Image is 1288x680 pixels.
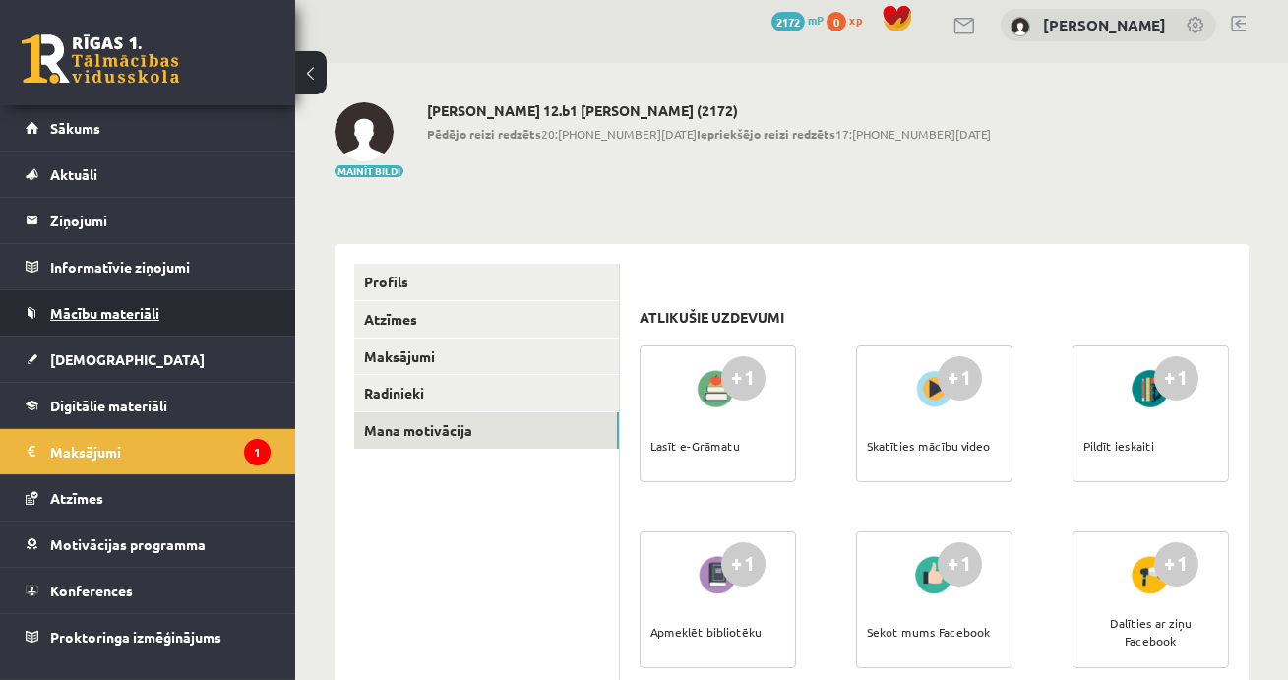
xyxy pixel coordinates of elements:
[26,198,271,243] a: Ziņojumi
[867,597,990,666] div: Sekot mums Facebook
[938,356,982,401] div: +1
[1154,542,1198,587] div: +1
[22,34,179,84] a: Rīgas 1. Tālmācības vidusskola
[50,489,103,507] span: Atzīmes
[354,301,619,338] a: Atzīmes
[26,429,271,474] a: Maksājumi1
[867,411,990,480] div: Skatīties mācību video
[26,522,271,567] a: Motivācijas programma
[721,542,766,587] div: +1
[650,597,762,666] div: Apmeklēt bibliotēku
[771,12,824,28] a: 2172 mP
[50,244,271,289] legend: Informatīvie ziņojumi
[938,542,982,587] div: +1
[1043,15,1166,34] a: [PERSON_NAME]
[354,375,619,411] a: Radinieki
[354,264,619,300] a: Profils
[50,628,221,646] span: Proktoringa izmēģinājums
[771,12,805,31] span: 2172
[827,12,872,28] a: 0 xp
[26,244,271,289] a: Informatīvie ziņojumi
[808,12,824,28] span: mP
[1083,597,1218,666] div: Dalīties ar ziņu Facebook
[244,439,271,465] i: 1
[427,125,991,143] span: 20:[PHONE_NUMBER][DATE] 17:[PHONE_NUMBER][DATE]
[26,383,271,428] a: Digitālie materiāli
[26,614,271,659] a: Proktoringa izmēģinājums
[1154,356,1198,401] div: +1
[354,339,619,375] a: Maksājumi
[26,152,271,197] a: Aktuāli
[26,337,271,382] a: [DEMOGRAPHIC_DATA]
[427,102,991,119] h2: [PERSON_NAME] 12.b1 [PERSON_NAME] (2172)
[26,290,271,336] a: Mācību materiāli
[721,356,766,401] div: +1
[50,397,167,414] span: Digitālie materiāli
[427,126,541,142] b: Pēdējo reizi redzēts
[50,429,271,474] legend: Maksājumi
[849,12,862,28] span: xp
[50,198,271,243] legend: Ziņojumi
[50,304,159,322] span: Mācību materiāli
[335,165,403,177] button: Mainīt bildi
[354,412,619,449] a: Mana motivācija
[50,350,205,368] span: [DEMOGRAPHIC_DATA]
[827,12,846,31] span: 0
[650,411,740,480] div: Lasīt e-Grāmatu
[335,102,394,161] img: Adriana Ansone
[1083,411,1154,480] div: Pildīt ieskaiti
[50,165,97,183] span: Aktuāli
[50,535,206,553] span: Motivācijas programma
[26,475,271,521] a: Atzīmes
[26,568,271,613] a: Konferences
[640,309,784,326] h3: Atlikušie uzdevumi
[50,582,133,599] span: Konferences
[26,105,271,151] a: Sākums
[50,119,100,137] span: Sākums
[1011,17,1030,36] img: Adriana Ansone
[697,126,835,142] b: Iepriekšējo reizi redzēts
